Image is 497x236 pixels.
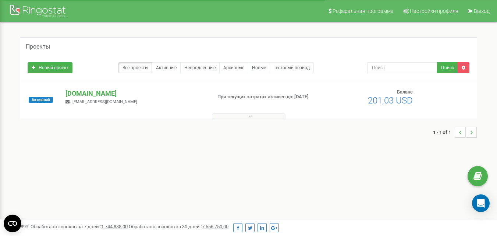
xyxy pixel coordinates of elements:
[474,8,490,14] span: Выход
[472,194,490,212] div: Open Intercom Messenger
[101,224,128,229] u: 1 744 838,00
[397,89,413,95] span: Баланс
[129,224,228,229] span: Обработано звонков за 30 дней :
[217,94,320,101] p: При текущих затратах активен до: [DATE]
[410,8,458,14] span: Настройки профиля
[29,97,53,103] span: Активный
[31,224,128,229] span: Обработано звонков за 7 дней :
[65,89,205,98] p: [DOMAIN_NAME]
[270,62,314,73] a: Тестовый период
[437,62,458,73] button: Поиск
[367,62,437,73] input: Поиск
[4,215,21,232] button: Open CMP widget
[368,95,413,106] span: 201,03 USD
[72,99,137,104] span: [EMAIL_ADDRESS][DOMAIN_NAME]
[202,224,228,229] u: 7 556 750,00
[180,62,220,73] a: Непродленные
[333,8,394,14] span: Реферальная программа
[152,62,181,73] a: Активные
[433,127,455,138] span: 1 - 1 of 1
[26,43,50,50] h5: Проекты
[433,119,477,145] nav: ...
[219,62,248,73] a: Архивные
[28,62,72,73] a: Новый проект
[118,62,152,73] a: Все проекты
[248,62,270,73] a: Новые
